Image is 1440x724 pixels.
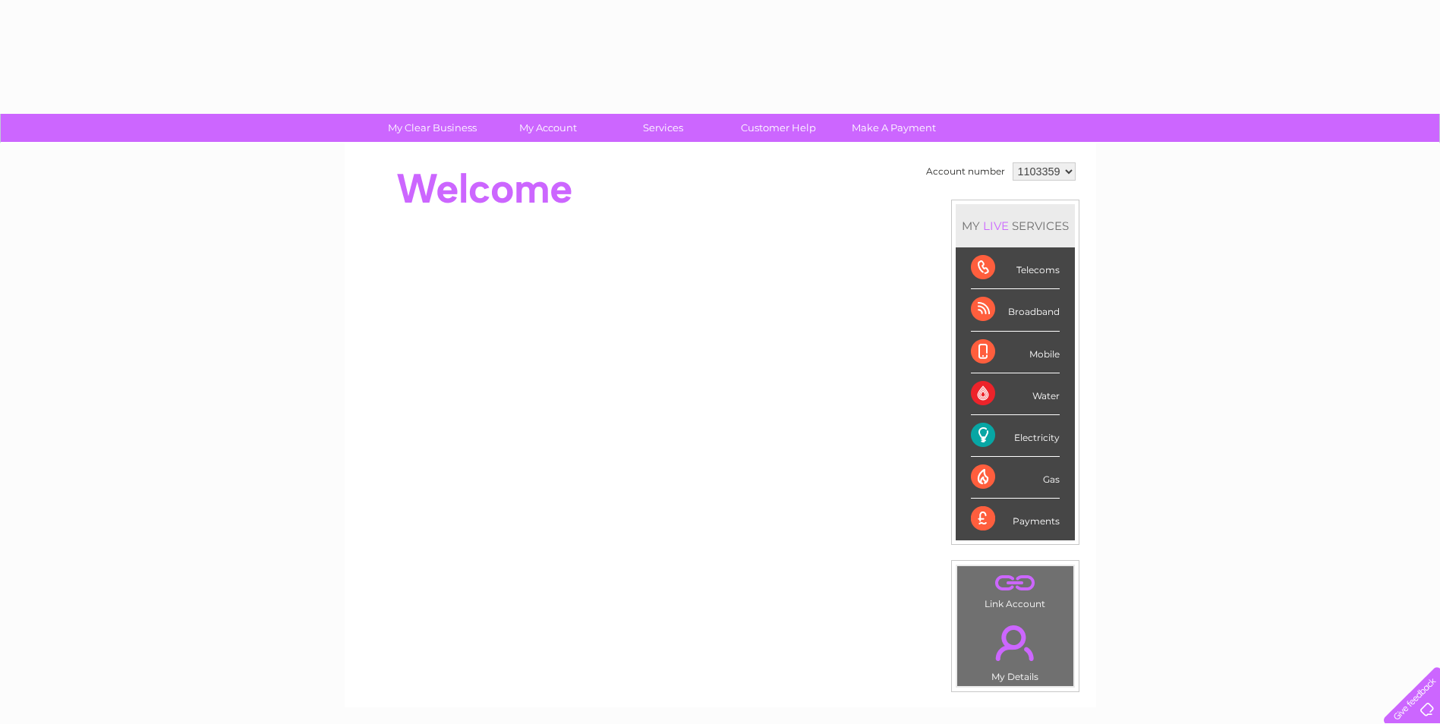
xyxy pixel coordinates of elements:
div: Electricity [971,415,1060,457]
a: . [961,616,1070,669]
a: . [961,570,1070,597]
td: My Details [956,612,1074,687]
a: Make A Payment [831,114,956,142]
div: Mobile [971,332,1060,373]
td: Link Account [956,565,1074,613]
a: Services [600,114,726,142]
div: Gas [971,457,1060,499]
div: MY SERVICES [956,204,1075,247]
div: Water [971,373,1060,415]
div: Payments [971,499,1060,540]
a: Customer Help [716,114,841,142]
a: My Account [485,114,610,142]
div: Broadband [971,289,1060,331]
div: LIVE [980,219,1012,233]
td: Account number [922,159,1009,184]
a: My Clear Business [370,114,495,142]
div: Telecoms [971,247,1060,289]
